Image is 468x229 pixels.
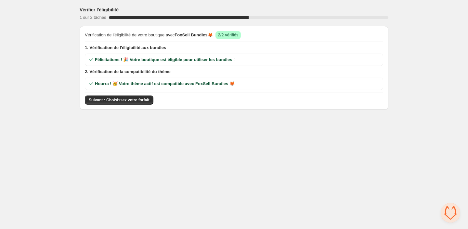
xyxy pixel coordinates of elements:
span: 2/2 vérifiés [218,32,239,37]
span: FoxSell Bundles [175,32,207,37]
span: 1 sur 2 tâches [80,15,106,20]
button: Suivant : Choisissez votre forfait [85,95,153,105]
h3: Vérifier l'éligibilité [80,6,119,13]
span: 2. Vérification de la compatibilité du thème [85,69,383,75]
div: Open chat [441,203,460,223]
span: Vérification de l'éligibilité de votre boutique avec 🦊 [85,32,213,38]
span: Suivant : Choisissez votre forfait [89,97,149,103]
span: Félicitations ! 🎉 Votre boutique est éligible pour utiliser les bundles ! [95,57,235,63]
span: 1. Vérification de l'éligibilité aux bundles [85,45,383,51]
span: Hourra ! 🥳 Votre thème actif est compatible avec FoxSell Bundles 🦊 [95,81,235,87]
